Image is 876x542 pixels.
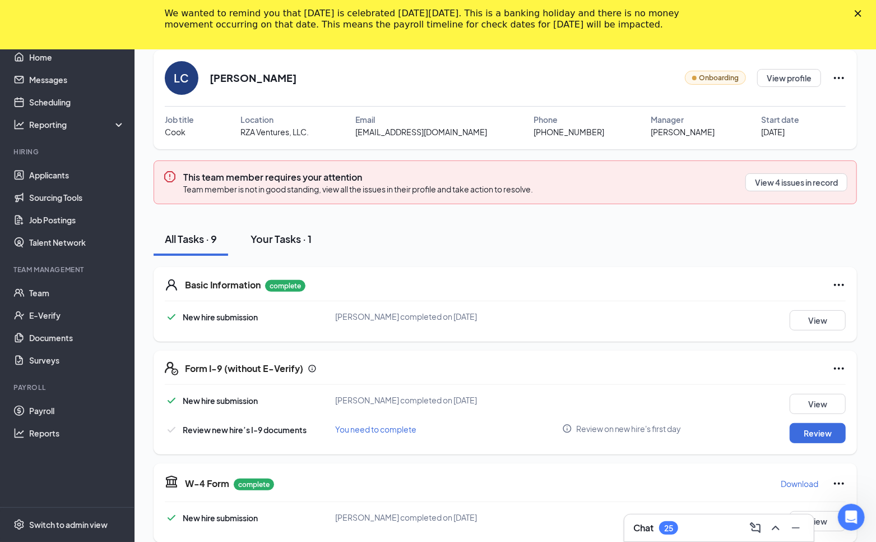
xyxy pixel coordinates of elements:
[13,520,25,531] svg: Settings
[183,171,533,183] h3: This team member requires your attention
[790,511,846,531] button: View
[747,519,764,537] button: ComposeMessage
[355,126,487,138] span: [EMAIL_ADDRESS][DOMAIN_NAME]
[165,511,178,525] svg: Checkmark
[29,68,125,91] a: Messages
[185,477,229,490] h5: W-4 Form
[29,164,125,186] a: Applicants
[183,425,307,435] span: Review new hire’s I-9 documents
[29,91,125,113] a: Scheduling
[781,478,818,489] p: Download
[13,265,123,274] div: Team Management
[335,311,477,321] span: [PERSON_NAME] completed on [DATE]
[699,73,739,84] span: Onboarding
[174,70,189,86] div: LC
[832,477,846,490] svg: Ellipses
[745,173,847,191] button: View 4 issues in record
[355,113,375,126] span: Email
[165,310,178,324] svg: Checkmark
[761,113,799,126] span: Start date
[210,71,296,85] h2: [PERSON_NAME]
[265,280,305,292] p: complete
[767,519,785,537] button: ChevronUp
[651,113,684,126] span: Manager
[29,422,125,444] a: Reports
[29,399,125,422] a: Payroll
[335,395,477,405] span: [PERSON_NAME] completed on [DATE]
[29,282,125,304] a: Team
[29,349,125,371] a: Surveys
[534,126,604,138] span: [PHONE_NUMBER]
[29,209,125,231] a: Job Postings
[855,10,866,17] div: Close
[534,113,558,126] span: Phone
[185,362,303,375] h5: Form I-9 (without E-Verify)
[787,519,805,537] button: Minimize
[832,362,846,375] svg: Ellipses
[165,8,694,30] div: We wanted to remind you that [DATE] is celebrated [DATE][DATE]. This is a banking holiday and the...
[780,475,819,493] button: Download
[234,479,274,490] p: complete
[13,383,123,392] div: Payroll
[240,126,309,138] span: RZA Ventures, LLC.
[13,119,25,130] svg: Analysis
[651,126,715,138] span: [PERSON_NAME]
[165,126,186,138] span: Cook
[183,396,258,406] span: New hire submission
[576,423,682,434] span: Review on new hire's first day
[165,423,178,437] svg: Checkmark
[29,119,126,130] div: Reporting
[790,310,846,330] button: View
[29,46,125,68] a: Home
[165,394,178,407] svg: Checkmark
[761,126,785,138] span: [DATE]
[251,232,312,246] div: Your Tasks · 1
[789,521,803,535] svg: Minimize
[832,71,846,85] svg: Ellipses
[664,523,673,533] div: 25
[185,279,261,291] h5: Basic Information
[335,424,416,434] span: You need to complete
[29,327,125,349] a: Documents
[240,113,274,126] span: Location
[183,513,258,523] span: New hire submission
[165,475,178,488] svg: TaxGovernmentIcon
[769,521,782,535] svg: ChevronUp
[183,184,533,194] span: Team member is not in good standing, view all the issues in their profile and take action to reso...
[29,231,125,254] a: Talent Network
[165,113,194,126] span: Job title
[633,522,653,534] h3: Chat
[13,147,123,157] div: Hiring
[308,364,317,373] svg: Info
[165,278,178,292] svg: User
[790,394,846,414] button: View
[29,304,125,327] a: E-Verify
[562,424,572,434] svg: Info
[838,504,865,531] iframe: Intercom live chat
[165,232,217,246] div: All Tasks · 9
[183,312,258,322] span: New hire submission
[163,170,177,183] svg: Error
[790,423,846,443] button: Review
[29,186,125,209] a: Sourcing Tools
[29,520,108,531] div: Switch to admin view
[749,521,762,535] svg: ComposeMessage
[757,69,821,87] button: View profile
[832,278,846,292] svg: Ellipses
[335,512,477,522] span: [PERSON_NAME] completed on [DATE]
[165,362,178,375] svg: FormI9EVerifyIcon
